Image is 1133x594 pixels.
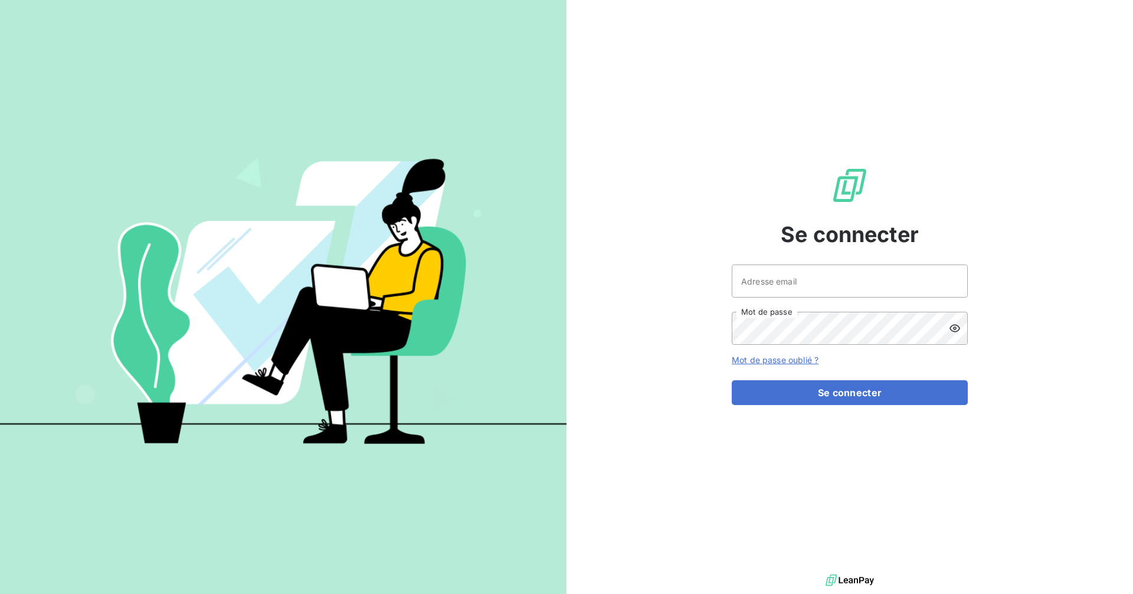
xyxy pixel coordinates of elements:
span: Se connecter [781,218,919,250]
img: Logo LeanPay [831,167,869,204]
a: Mot de passe oublié ? [732,355,818,365]
button: Se connecter [732,380,968,405]
img: logo [826,572,874,589]
input: placeholder [732,265,968,298]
